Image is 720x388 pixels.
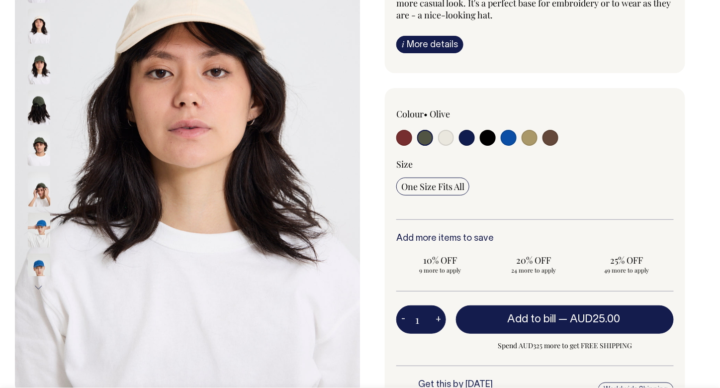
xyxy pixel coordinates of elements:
span: 20% OFF [495,254,572,266]
div: Colour [396,108,507,120]
span: Spend AUD325 more to get FREE SHIPPING [456,340,674,352]
h6: Add more items to save [396,234,674,244]
span: — [558,314,623,324]
img: olive [28,50,50,85]
img: olive [28,172,50,207]
button: + [431,310,446,330]
img: olive [28,91,50,125]
button: - [396,310,410,330]
span: AUD25.00 [570,314,620,324]
span: 10% OFF [401,254,479,266]
label: Olive [430,108,450,120]
span: One Size Fits All [401,181,464,193]
img: olive [28,131,50,166]
img: natural [28,9,50,44]
button: Add to bill —AUD25.00 [456,305,674,333]
a: iMore details [396,36,463,53]
img: worker-blue [28,254,50,289]
input: 10% OFF 9 more to apply [396,251,484,277]
button: Next [31,277,46,299]
input: One Size Fits All [396,178,469,195]
span: 24 more to apply [495,266,572,274]
span: 9 more to apply [401,266,479,274]
img: worker-blue [28,213,50,248]
input: 25% OFF 49 more to apply [583,251,671,277]
span: 25% OFF [588,254,666,266]
span: Add to bill [507,314,556,324]
input: 20% OFF 24 more to apply [490,251,577,277]
span: i [402,39,404,49]
span: • [424,108,428,120]
span: 49 more to apply [588,266,666,274]
div: Size [396,158,674,170]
